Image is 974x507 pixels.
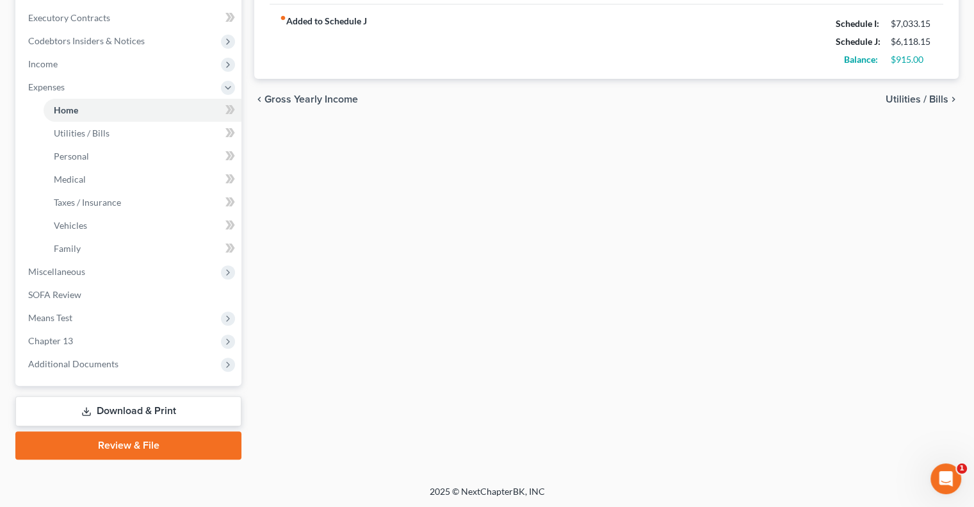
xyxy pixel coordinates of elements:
[54,220,87,231] span: Vehicles
[18,283,241,306] a: SOFA Review
[28,81,65,92] span: Expenses
[28,312,72,323] span: Means Test
[54,174,86,185] span: Medical
[280,15,286,21] i: fiber_manual_record
[28,266,85,277] span: Miscellaneous
[254,94,358,104] button: chevron_left Gross Yearly Income
[28,289,81,300] span: SOFA Review
[44,145,241,168] a: Personal
[891,17,933,30] div: $7,033.15
[844,54,878,65] strong: Balance:
[254,94,264,104] i: chevron_left
[891,53,933,66] div: $915.00
[28,35,145,46] span: Codebtors Insiders & Notices
[957,463,967,474] span: 1
[44,168,241,191] a: Medical
[54,151,89,162] span: Personal
[28,58,58,69] span: Income
[891,35,933,48] div: $6,118.15
[54,104,78,115] span: Home
[280,15,367,69] strong: Added to Schedule J
[28,358,118,369] span: Additional Documents
[54,197,121,208] span: Taxes / Insurance
[44,237,241,260] a: Family
[836,36,881,47] strong: Schedule J:
[54,243,81,254] span: Family
[948,94,959,104] i: chevron_right
[44,214,241,237] a: Vehicles
[44,99,241,122] a: Home
[264,94,358,104] span: Gross Yearly Income
[18,6,241,29] a: Executory Contracts
[44,122,241,145] a: Utilities / Bills
[836,18,879,29] strong: Schedule I:
[28,335,73,346] span: Chapter 13
[886,94,948,104] span: Utilities / Bills
[44,191,241,214] a: Taxes / Insurance
[28,12,110,23] span: Executory Contracts
[54,128,110,138] span: Utilities / Bills
[886,94,959,104] button: Utilities / Bills chevron_right
[15,396,241,426] a: Download & Print
[15,431,241,460] a: Review & File
[930,463,961,494] iframe: Intercom live chat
